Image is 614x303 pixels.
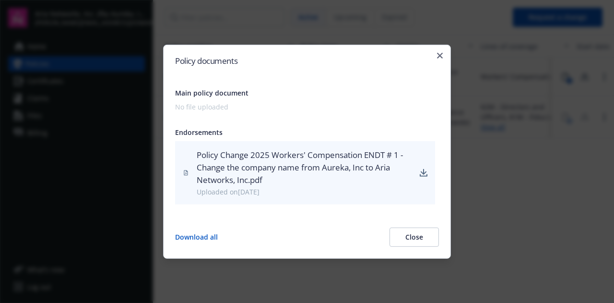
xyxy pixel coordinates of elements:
div: No file uploaded [175,101,439,111]
h2: Policy documents [175,56,439,64]
div: Policy Change 2025 Workers' Compensation ENDT # 1 - Change the company name from Aureka, Inc to A... [197,148,412,186]
div: Uploaded on [DATE] [197,187,412,197]
div: Main policy document [175,87,439,97]
button: Close [390,228,439,247]
a: download [420,167,427,179]
button: Download all [175,228,218,247]
div: Endorsements [175,127,439,137]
